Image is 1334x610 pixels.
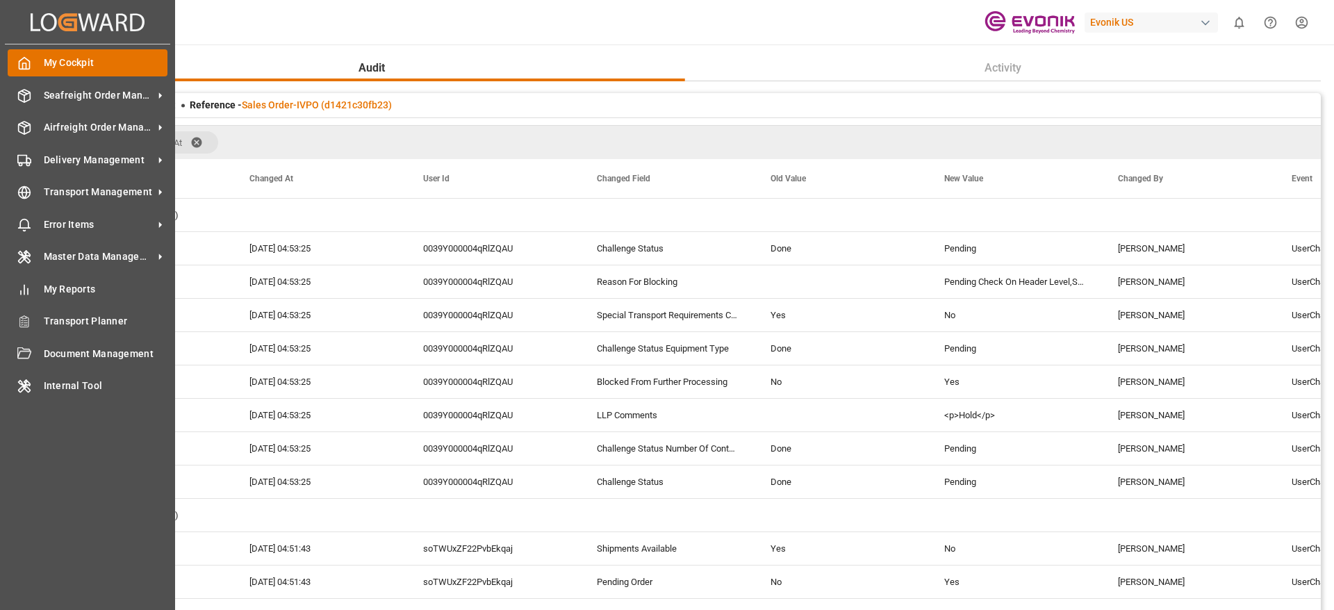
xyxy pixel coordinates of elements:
div: 0039Y000004qRlZQAU [406,299,580,331]
span: Activity [979,60,1027,76]
div: 0039Y000004qRlZQAU [406,432,580,465]
div: [DATE] 04:53:25 [233,399,406,431]
div: Pending [928,232,1101,265]
div: Done [754,332,928,365]
div: [PERSON_NAME] [1101,532,1275,565]
div: [PERSON_NAME] [1101,332,1275,365]
a: My Cockpit [8,49,167,76]
span: Delivery Management [44,153,154,167]
div: Yes [754,299,928,331]
div: 0039Y000004qRlZQAU [406,265,580,298]
a: Transport Planner [8,308,167,335]
div: [PERSON_NAME] [1101,399,1275,431]
div: Done [754,465,928,498]
div: Challenge Status [580,232,754,265]
span: Error Items [44,217,154,232]
div: soTWUxZF22PvbEkqaj [406,566,580,598]
div: No [928,532,1101,565]
div: Reason For Blocking [580,265,754,298]
div: No [754,566,928,598]
div: [DATE] 04:53:25 [233,365,406,398]
span: Old Value [771,174,806,183]
a: Sales Order-IVPO (d1421c30fb23) [242,99,392,110]
a: Document Management [8,340,167,367]
button: Audit [59,55,685,81]
span: Reference - [190,99,392,110]
div: LLP Comments [580,399,754,431]
div: [PERSON_NAME] [1101,432,1275,465]
a: My Reports [8,275,167,302]
span: New Value [944,174,983,183]
div: Pending [928,332,1101,365]
div: [DATE] 04:53:25 [233,232,406,265]
button: Activity [685,55,1321,81]
div: 0039Y000004qRlZQAU [406,465,580,498]
div: Done [754,432,928,465]
div: [PERSON_NAME] [1101,566,1275,598]
span: Changed Field [597,174,650,183]
div: [PERSON_NAME] [1101,365,1275,398]
div: soTWUxZF22PvbEkqaj [406,532,580,565]
span: Changed At [249,174,293,183]
div: Yes [754,532,928,565]
button: show 0 new notifications [1224,7,1255,38]
div: Yes [928,365,1101,398]
div: Pending Order [580,566,754,598]
div: No [928,299,1101,331]
span: Audit [353,60,390,76]
span: Airfreight Order Management [44,120,154,135]
div: [DATE] 04:53:25 [233,332,406,365]
div: Evonik US [1085,13,1218,33]
div: Pending [928,465,1101,498]
button: Help Center [1255,7,1286,38]
div: [PERSON_NAME] [1101,299,1275,331]
div: 0039Y000004qRlZQAU [406,365,580,398]
span: Document Management [44,347,168,361]
div: Special Transport Requirements Checked by LLP [580,299,754,331]
div: No [754,365,928,398]
div: Yes [928,566,1101,598]
div: 0039Y000004qRlZQAU [406,232,580,265]
div: Challenge Status Number Of Containers [580,432,754,465]
span: Changed By [1118,174,1163,183]
div: 0039Y000004qRlZQAU [406,332,580,365]
div: 0039Y000004qRlZQAU [406,399,580,431]
div: [DATE] 04:53:25 [233,465,406,498]
div: [DATE] 04:51:43 [233,566,406,598]
img: Evonik-brand-mark-Deep-Purple-RGB.jpeg_1700498283.jpeg [985,10,1075,35]
div: Challenge Status [580,465,754,498]
div: Blocked From Further Processing [580,365,754,398]
div: Challenge Status Equipment Type [580,332,754,365]
span: My Cockpit [44,56,168,70]
a: Internal Tool [8,372,167,399]
div: [PERSON_NAME] [1101,465,1275,498]
span: User Id [423,174,450,183]
span: Transport Planner [44,314,168,329]
span: My Reports [44,282,168,297]
div: Shipments Available [580,532,754,565]
span: Master Data Management [44,249,154,264]
div: [DATE] 04:53:25 [233,432,406,465]
button: Evonik US [1085,9,1224,35]
div: Pending [928,432,1101,465]
span: Transport Management [44,185,154,199]
div: <p>Hold</p> [928,399,1101,431]
div: Done [754,232,928,265]
span: Seafreight Order Management [44,88,154,103]
span: Internal Tool [44,379,168,393]
div: [PERSON_NAME] [1101,265,1275,298]
div: [DATE] 04:53:25 [233,265,406,298]
div: [PERSON_NAME] [1101,232,1275,265]
div: [DATE] 04:51:43 [233,532,406,565]
div: Pending Check On Header Level,Special Transport Requirements Unchecked [928,265,1101,298]
span: Event [1292,174,1312,183]
div: [DATE] 04:53:25 [233,299,406,331]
